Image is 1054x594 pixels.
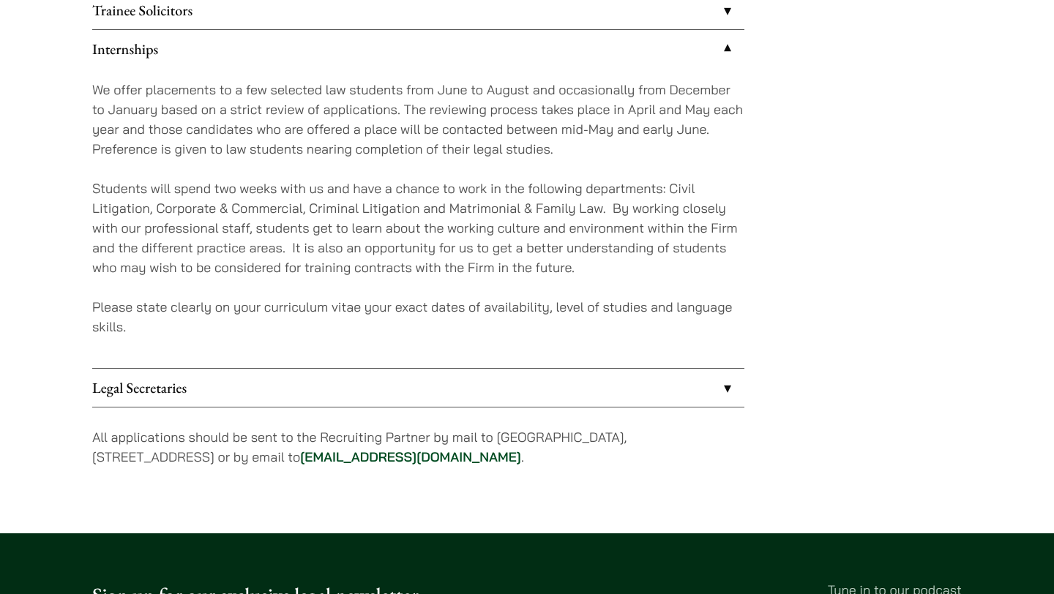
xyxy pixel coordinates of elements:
[300,448,521,465] a: [EMAIL_ADDRESS][DOMAIN_NAME]
[92,30,744,68] a: Internships
[92,80,744,159] p: We offer placements to a few selected law students from June to August and occasionally from Dece...
[92,297,744,337] p: Please state clearly on your curriculum vitae your exact dates of availability, level of studies ...
[92,68,744,368] div: Internships
[92,178,744,277] p: Students will spend two weeks with us and have a chance to work in the following departments: Civ...
[92,369,744,407] a: Legal Secretaries
[92,427,744,467] p: All applications should be sent to the Recruiting Partner by mail to [GEOGRAPHIC_DATA], [STREET_A...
